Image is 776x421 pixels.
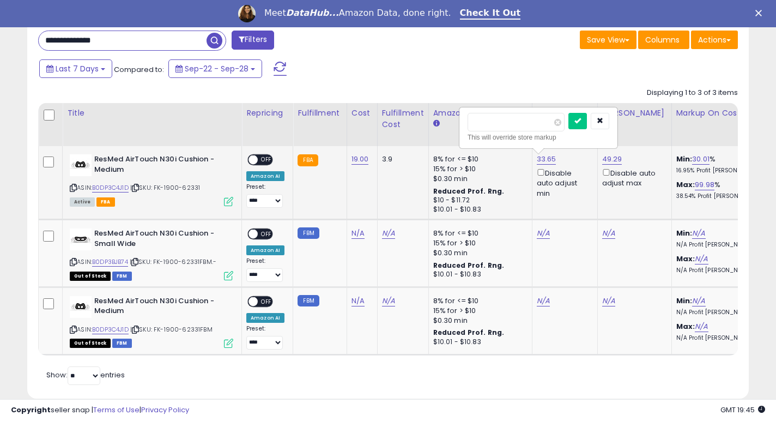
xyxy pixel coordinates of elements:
a: N/A [537,296,550,306]
p: 38.54% Profit [PERSON_NAME] [676,193,767,200]
div: [PERSON_NAME] [602,107,667,119]
div: $10.01 - $10.83 [433,270,524,279]
div: $10 - $11.72 [433,196,524,205]
small: FBA [298,154,318,166]
div: % [676,180,767,200]
div: Cost [351,107,373,119]
span: All listings currently available for purchase on Amazon [70,197,95,207]
span: OFF [258,155,275,165]
div: Close [755,10,766,16]
span: Sep-22 - Sep-28 [185,63,248,74]
div: $0.30 min [433,174,524,184]
b: Min: [676,228,693,238]
div: 15% for > $10 [433,306,524,316]
span: FBA [96,197,115,207]
a: N/A [602,228,615,239]
a: N/A [692,296,705,306]
b: Max: [676,321,695,332]
div: Displaying 1 to 3 of 3 items [647,88,738,98]
img: Profile image for Georgie [238,5,256,22]
div: 15% for > $10 [433,238,524,248]
b: Max: [676,179,695,190]
div: 8% for <= $10 [433,296,524,306]
div: % [676,154,767,175]
div: Amazon Fees [433,107,528,119]
i: DataHub... [286,8,339,18]
div: seller snap | | [11,405,189,416]
a: 49.29 [602,154,622,165]
div: 3.9 [382,154,420,164]
button: Last 7 Days [39,59,112,78]
span: Last 7 Days [56,63,99,74]
button: Actions [691,31,738,49]
div: Amazon AI [246,245,284,255]
a: 99.98 [695,179,714,190]
a: N/A [351,296,365,306]
span: FBM [112,339,132,348]
img: 31xb3URerjL._SL40_.jpg [70,154,92,176]
div: Fulfillment Cost [382,107,424,130]
span: Columns [645,34,680,45]
a: Privacy Policy [141,405,189,415]
div: ASIN: [70,228,233,279]
p: N/A Profit [PERSON_NAME] [676,267,767,274]
a: N/A [695,321,708,332]
span: 2025-10-6 19:45 GMT [720,405,765,415]
div: $10.01 - $10.83 [433,205,524,214]
div: 15% for > $10 [433,164,524,174]
a: N/A [602,296,615,306]
div: 8% for <= $10 [433,228,524,238]
span: OFF [258,297,275,306]
span: | SKU: FK-1900-62331 [130,183,200,192]
button: Columns [638,31,689,49]
th: The percentage added to the cost of goods (COGS) that forms the calculator for Min & Max prices. [671,103,775,146]
a: N/A [382,296,395,306]
a: 19.00 [351,154,369,165]
a: 33.65 [537,154,556,165]
div: Preset: [246,325,284,350]
small: FBM [298,295,319,306]
b: Max: [676,254,695,264]
a: N/A [692,228,705,239]
p: 16.95% Profit [PERSON_NAME] [676,167,767,175]
b: ResMed AirTouch N30i Cushion - Medium [94,154,227,177]
a: Terms of Use [93,405,140,415]
div: Meet Amazon Data, done right. [264,8,451,19]
b: Reduced Prof. Rng. [433,261,505,270]
small: FBM [298,227,319,239]
b: ResMed AirTouch N30i Cushion - Small Wide [94,228,227,251]
img: 31xb3URerjL._SL40_.jpg [70,296,92,318]
p: N/A Profit [PERSON_NAME] [676,241,767,249]
a: N/A [695,254,708,264]
div: $0.30 min [433,248,524,258]
b: Reduced Prof. Rng. [433,187,505,196]
p: N/A Profit [PERSON_NAME] [676,334,767,342]
div: Disable auto adjust min [537,167,589,199]
p: N/A Profit [PERSON_NAME] [676,309,767,316]
a: Check It Out [460,8,521,20]
div: ASIN: [70,296,233,347]
img: 31B2JlpqpaL._SL40_.jpg [70,228,92,250]
div: $10.01 - $10.83 [433,338,524,347]
b: ResMed AirTouch N30i Cushion - Medium [94,296,227,319]
div: Fulfillment [298,107,342,119]
div: ASIN: [70,154,233,205]
a: N/A [351,228,365,239]
b: Min: [676,154,693,164]
div: Preset: [246,183,284,208]
span: FBM [112,272,132,281]
div: 8% for <= $10 [433,154,524,164]
div: Disable auto adjust max [602,167,663,188]
a: N/A [537,228,550,239]
span: OFF [258,230,275,239]
button: Save View [580,31,636,49]
div: Amazon AI [246,313,284,323]
span: | SKU: FK-1900-62331FBM.- [130,257,216,266]
button: Filters [232,31,274,50]
span: Compared to: [114,64,164,75]
span: All listings that are currently out of stock and unavailable for purchase on Amazon [70,339,111,348]
div: Title [67,107,237,119]
button: Sep-22 - Sep-28 [168,59,262,78]
div: Repricing [246,107,288,119]
span: Show: entries [46,370,125,380]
